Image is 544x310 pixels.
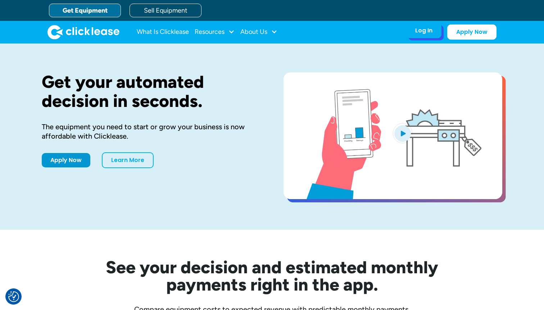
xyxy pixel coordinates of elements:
[284,72,502,199] a: open lightbox
[42,122,260,141] div: The equipment you need to start or grow your business is now affordable with Clicklease.
[415,27,432,34] div: Log In
[47,25,119,39] img: Clicklease logo
[102,152,154,168] a: Learn More
[195,25,235,39] div: Resources
[71,259,473,293] h2: See your decision and estimated monthly payments right in the app.
[42,72,260,111] h1: Get your automated decision in seconds.
[393,123,412,143] img: Blue play button logo on a light blue circular background
[8,291,19,302] button: Consent Preferences
[47,25,119,39] a: home
[8,291,19,302] img: Revisit consent button
[49,4,121,17] a: Get Equipment
[240,25,277,39] div: About Us
[137,25,189,39] a: What Is Clicklease
[130,4,201,17] a: Sell Equipment
[42,153,90,167] a: Apply Now
[447,24,497,40] a: Apply Now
